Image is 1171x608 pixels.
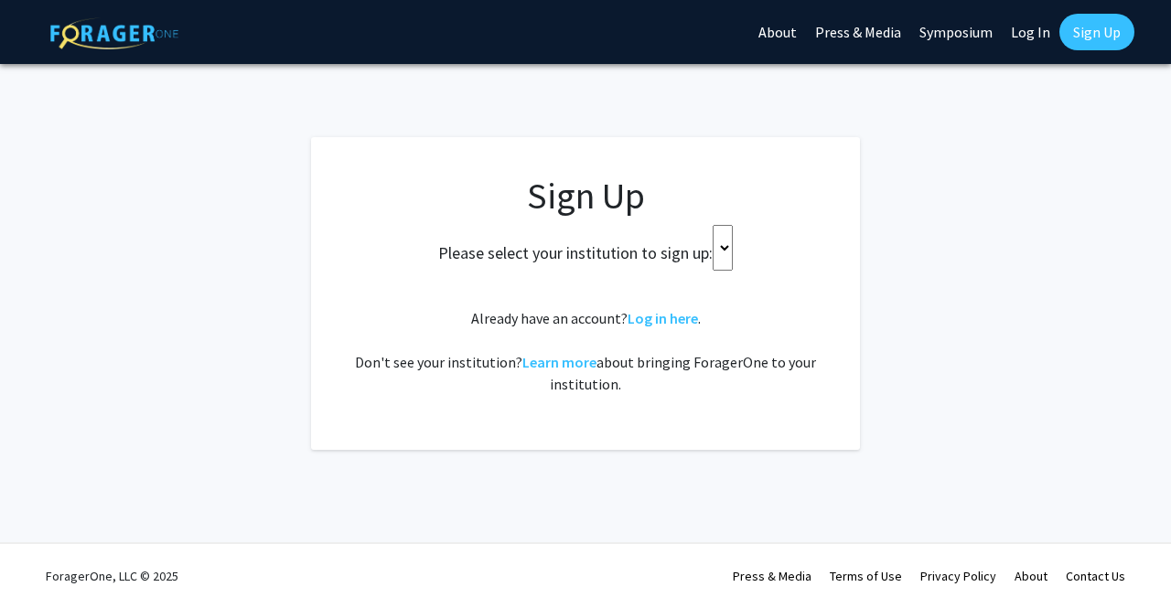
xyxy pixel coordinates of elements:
[348,307,823,395] div: Already have an account? . Don't see your institution? about bringing ForagerOne to your institut...
[438,243,713,263] h2: Please select your institution to sign up:
[46,544,178,608] div: ForagerOne, LLC © 2025
[920,568,996,584] a: Privacy Policy
[1059,14,1134,50] a: Sign Up
[348,174,823,218] h1: Sign Up
[1066,568,1125,584] a: Contact Us
[1015,568,1047,584] a: About
[830,568,902,584] a: Terms of Use
[522,353,596,371] a: Learn more about bringing ForagerOne to your institution
[14,526,78,594] iframe: Chat
[628,309,698,327] a: Log in here
[50,17,178,49] img: ForagerOne Logo
[733,568,811,584] a: Press & Media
